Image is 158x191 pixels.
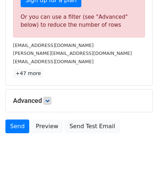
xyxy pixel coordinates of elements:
[13,51,132,56] small: [PERSON_NAME][EMAIL_ADDRESS][DOMAIN_NAME]
[5,120,29,133] a: Send
[31,120,63,133] a: Preview
[13,43,94,48] small: [EMAIL_ADDRESS][DOMAIN_NAME]
[13,59,94,64] small: [EMAIL_ADDRESS][DOMAIN_NAME]
[13,69,43,78] a: +47 more
[122,156,158,191] iframe: Chat Widget
[65,120,120,133] a: Send Test Email
[13,97,145,105] h5: Advanced
[21,13,137,29] div: Or you can use a filter (see "Advanced" below) to reduce the number of rows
